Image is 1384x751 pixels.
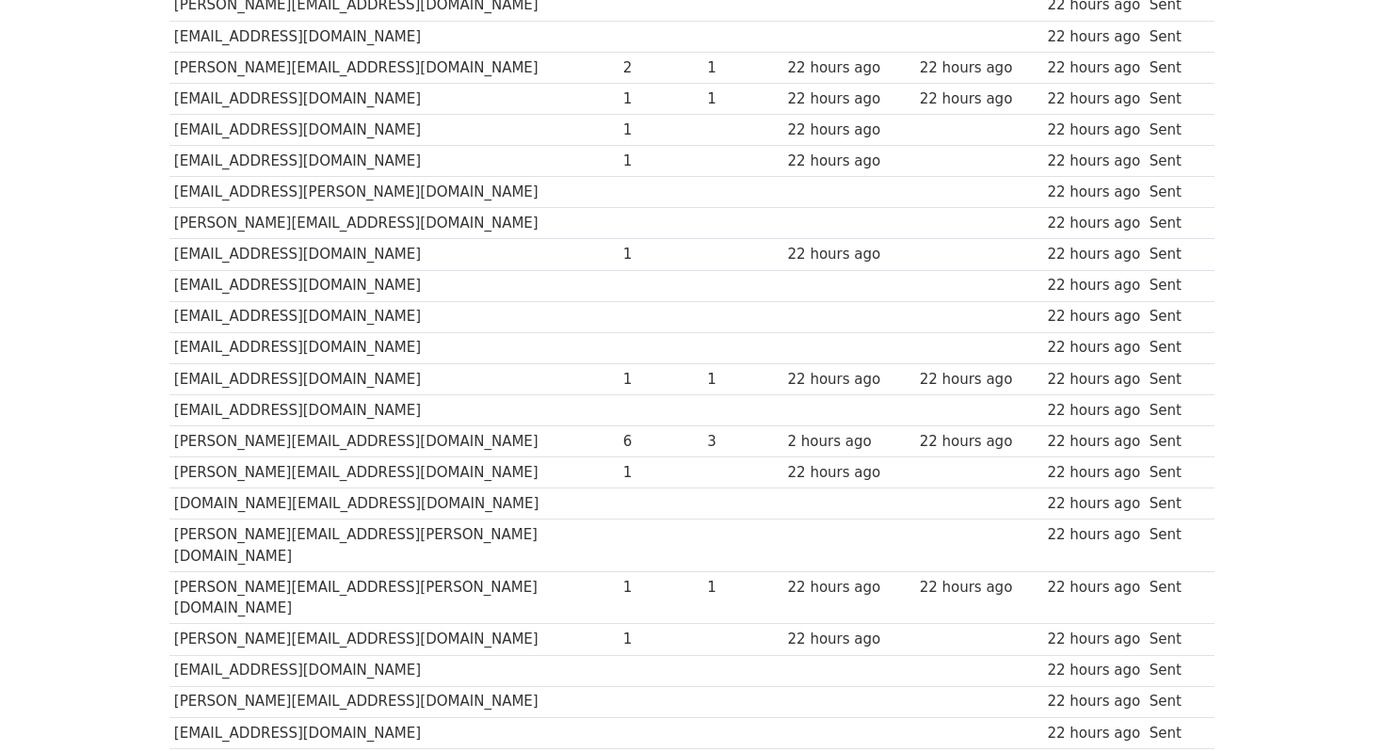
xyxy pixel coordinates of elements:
[1047,182,1140,203] div: 22 hours ago
[1145,425,1205,456] td: Sent
[1047,120,1140,141] div: 22 hours ago
[169,686,619,717] td: [PERSON_NAME][EMAIL_ADDRESS][DOMAIN_NAME]
[169,208,619,239] td: [PERSON_NAME][EMAIL_ADDRESS][DOMAIN_NAME]
[169,363,619,394] td: [EMAIL_ADDRESS][DOMAIN_NAME]
[1047,400,1140,422] div: 22 hours ago
[169,425,619,456] td: [PERSON_NAME][EMAIL_ADDRESS][DOMAIN_NAME]
[1047,524,1140,546] div: 22 hours ago
[623,431,699,453] div: 6
[623,369,699,391] div: 1
[1145,686,1205,717] td: Sent
[169,519,619,572] td: [PERSON_NAME][EMAIL_ADDRESS][PERSON_NAME][DOMAIN_NAME]
[1047,337,1140,359] div: 22 hours ago
[707,369,779,391] div: 1
[1145,519,1205,572] td: Sent
[1145,21,1205,52] td: Sent
[623,57,699,79] div: 2
[169,655,619,686] td: [EMAIL_ADDRESS][DOMAIN_NAME]
[788,462,910,484] div: 22 hours ago
[623,244,699,265] div: 1
[1047,629,1140,650] div: 22 hours ago
[1290,661,1384,751] iframe: Chat Widget
[1145,115,1205,146] td: Sent
[788,369,910,391] div: 22 hours ago
[1047,306,1140,328] div: 22 hours ago
[169,394,619,425] td: [EMAIL_ADDRESS][DOMAIN_NAME]
[623,629,699,650] div: 1
[169,52,619,83] td: [PERSON_NAME][EMAIL_ADDRESS][DOMAIN_NAME]
[1047,493,1140,515] div: 22 hours ago
[623,88,699,110] div: 1
[788,244,910,265] div: 22 hours ago
[1047,369,1140,391] div: 22 hours ago
[1145,332,1205,363] td: Sent
[1145,394,1205,425] td: Sent
[1047,275,1140,296] div: 22 hours ago
[788,431,910,453] div: 2 hours ago
[1145,146,1205,177] td: Sent
[788,88,910,110] div: 22 hours ago
[623,577,699,599] div: 1
[169,239,619,270] td: [EMAIL_ADDRESS][DOMAIN_NAME]
[1047,431,1140,453] div: 22 hours ago
[169,83,619,114] td: [EMAIL_ADDRESS][DOMAIN_NAME]
[788,629,910,650] div: 22 hours ago
[920,577,1038,599] div: 22 hours ago
[1145,301,1205,332] td: Sent
[623,120,699,141] div: 1
[1047,244,1140,265] div: 22 hours ago
[788,120,910,141] div: 22 hours ago
[169,21,619,52] td: [EMAIL_ADDRESS][DOMAIN_NAME]
[1145,571,1205,624] td: Sent
[1145,624,1205,655] td: Sent
[169,571,619,624] td: [PERSON_NAME][EMAIL_ADDRESS][PERSON_NAME][DOMAIN_NAME]
[169,177,619,208] td: [EMAIL_ADDRESS][PERSON_NAME][DOMAIN_NAME]
[169,457,619,488] td: [PERSON_NAME][EMAIL_ADDRESS][DOMAIN_NAME]
[169,146,619,177] td: [EMAIL_ADDRESS][DOMAIN_NAME]
[920,431,1038,453] div: 22 hours ago
[623,151,699,172] div: 1
[920,369,1038,391] div: 22 hours ago
[1145,488,1205,519] td: Sent
[707,57,779,79] div: 1
[169,115,619,146] td: [EMAIL_ADDRESS][DOMAIN_NAME]
[623,462,699,484] div: 1
[788,151,910,172] div: 22 hours ago
[707,88,779,110] div: 1
[1047,462,1140,484] div: 22 hours ago
[1145,270,1205,301] td: Sent
[1145,52,1205,83] td: Sent
[788,577,910,599] div: 22 hours ago
[1145,239,1205,270] td: Sent
[920,88,1038,110] div: 22 hours ago
[1047,57,1140,79] div: 22 hours ago
[1047,151,1140,172] div: 22 hours ago
[707,431,779,453] div: 3
[1047,577,1140,599] div: 22 hours ago
[169,624,619,655] td: [PERSON_NAME][EMAIL_ADDRESS][DOMAIN_NAME]
[169,717,619,748] td: [EMAIL_ADDRESS][DOMAIN_NAME]
[169,332,619,363] td: [EMAIL_ADDRESS][DOMAIN_NAME]
[169,270,619,301] td: [EMAIL_ADDRESS][DOMAIN_NAME]
[169,301,619,332] td: [EMAIL_ADDRESS][DOMAIN_NAME]
[1047,691,1140,712] div: 22 hours ago
[788,57,910,79] div: 22 hours ago
[1047,213,1140,234] div: 22 hours ago
[1145,717,1205,748] td: Sent
[169,488,619,519] td: [DOMAIN_NAME][EMAIL_ADDRESS][DOMAIN_NAME]
[1145,655,1205,686] td: Sent
[1145,363,1205,394] td: Sent
[1047,88,1140,110] div: 22 hours ago
[1145,208,1205,239] td: Sent
[1047,723,1140,744] div: 22 hours ago
[1145,457,1205,488] td: Sent
[1047,26,1140,48] div: 22 hours ago
[920,57,1038,79] div: 22 hours ago
[1047,660,1140,681] div: 22 hours ago
[1145,83,1205,114] td: Sent
[1145,177,1205,208] td: Sent
[707,577,779,599] div: 1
